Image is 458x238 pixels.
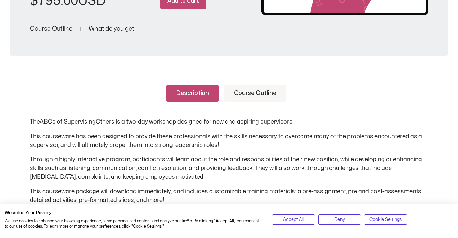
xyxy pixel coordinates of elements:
a: Course Outline [224,85,286,102]
em: ABCs of Supervising [40,119,96,125]
span: Cookie Settings [369,216,402,223]
button: Accept all cookies [272,214,315,225]
a: Description [166,85,219,102]
p: This courseware package will download immediately, and includes customizable training materials: ... [30,187,428,205]
h2: We Value Your Privacy [5,210,262,216]
p: This courseware has been designed to provide these professionals with the skills necessary to ove... [30,132,428,149]
button: Deny all cookies [318,214,361,225]
span: Deny [334,216,345,223]
button: Adjust cookie preferences [364,214,407,225]
p: We use cookies to enhance your browsing experience, serve personalized content, and analyze our t... [5,218,262,229]
a: What do you get [89,26,134,32]
a: Course Outline [30,26,73,32]
p: The Others is a two-day workshop designed for new and aspiring supervisors. [30,118,428,126]
p: Through a highly interactive program, participants will learn about the role and responsibilities... [30,155,428,181]
span: Accept All [283,216,304,223]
